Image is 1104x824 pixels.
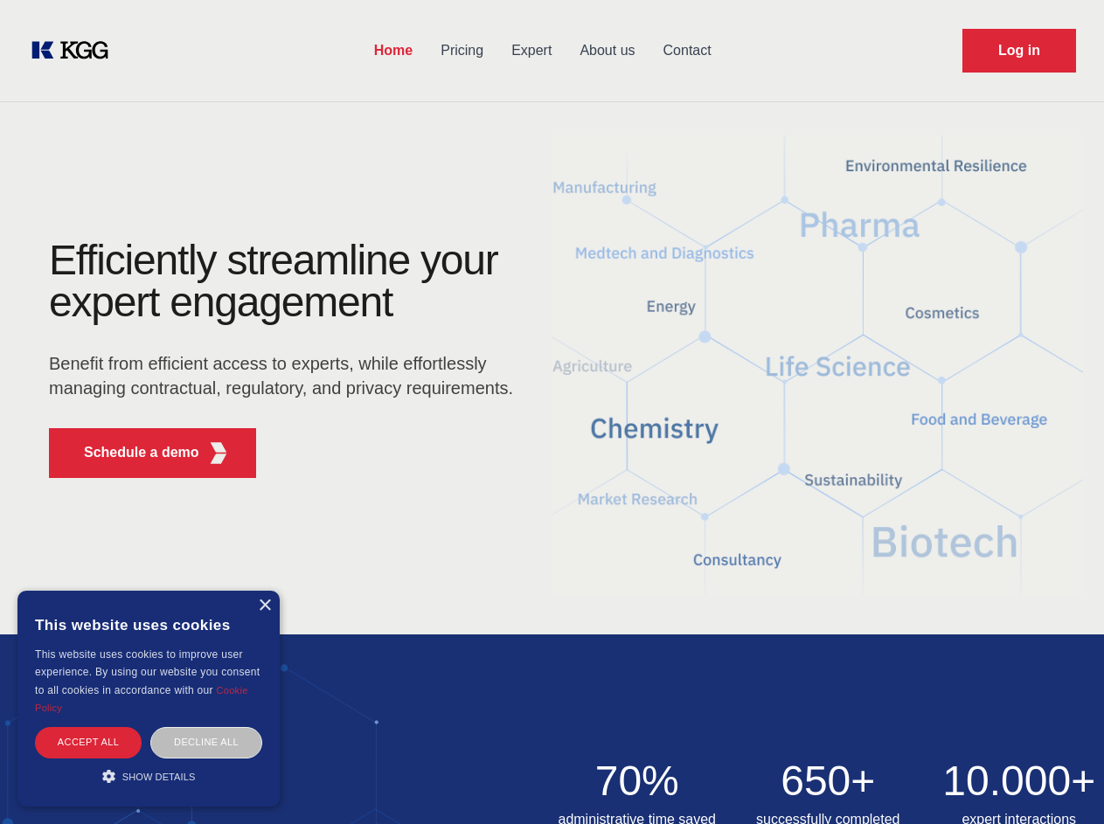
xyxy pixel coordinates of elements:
iframe: Chat Widget [1017,740,1104,824]
img: KGG Fifth Element RED [208,442,230,464]
h1: Efficiently streamline your expert engagement [49,239,524,323]
div: Decline all [150,727,262,758]
img: KGG Fifth Element RED [552,114,1084,617]
a: Pricing [427,28,497,73]
p: Benefit from efficient access to experts, while effortlessly managing contractual, regulatory, an... [49,351,524,400]
a: Expert [497,28,566,73]
span: This website uses cookies to improve user experience. By using our website you consent to all coo... [35,648,260,696]
span: Show details [122,772,196,782]
div: Show details [35,767,262,785]
a: Cookie Policy [35,685,248,713]
a: Request Demo [962,29,1076,73]
h2: 650+ [743,760,913,802]
div: Close [258,599,271,613]
a: Home [360,28,427,73]
div: Accept all [35,727,142,758]
p: Schedule a demo [84,442,199,463]
a: Contact [649,28,726,73]
button: Schedule a demoKGG Fifth Element RED [49,428,256,478]
a: About us [566,28,649,73]
a: KOL Knowledge Platform: Talk to Key External Experts (KEE) [28,37,122,65]
div: This website uses cookies [35,604,262,646]
h2: 70% [552,760,723,802]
